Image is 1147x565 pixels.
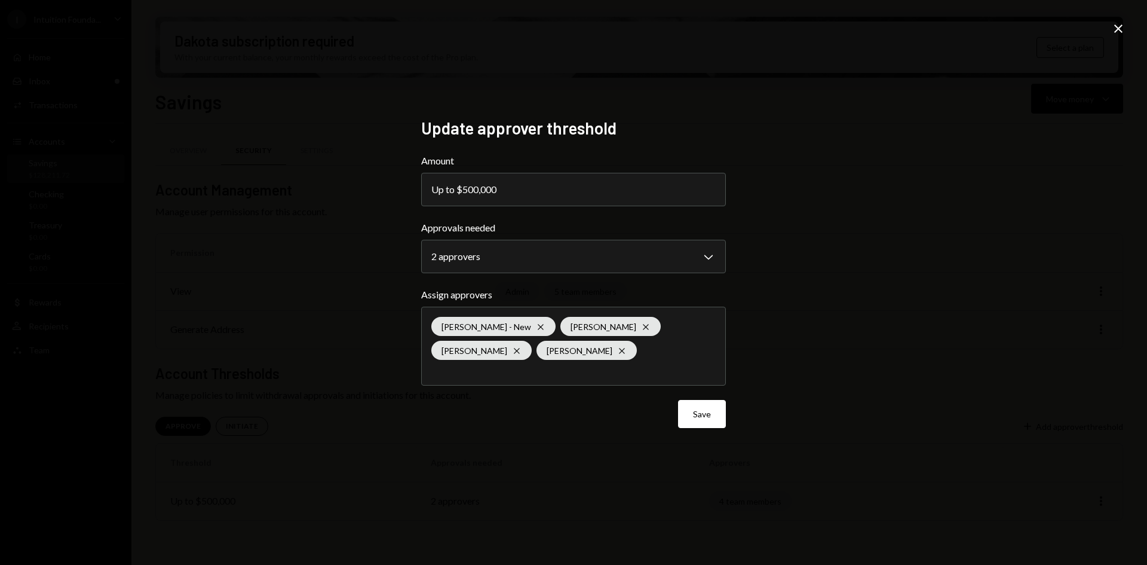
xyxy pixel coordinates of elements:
div: [PERSON_NAME] - New [431,317,556,336]
label: Amount [421,154,726,168]
button: Amount [421,173,726,206]
div: [PERSON_NAME] [560,317,661,336]
h2: Update approver threshold [421,117,726,140]
label: Approvals needed [421,221,726,235]
button: Approvals needed [421,240,726,273]
div: [PERSON_NAME] [431,341,532,360]
label: Assign approvers [421,288,726,302]
div: [PERSON_NAME] [536,341,637,360]
button: Save [678,400,726,428]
